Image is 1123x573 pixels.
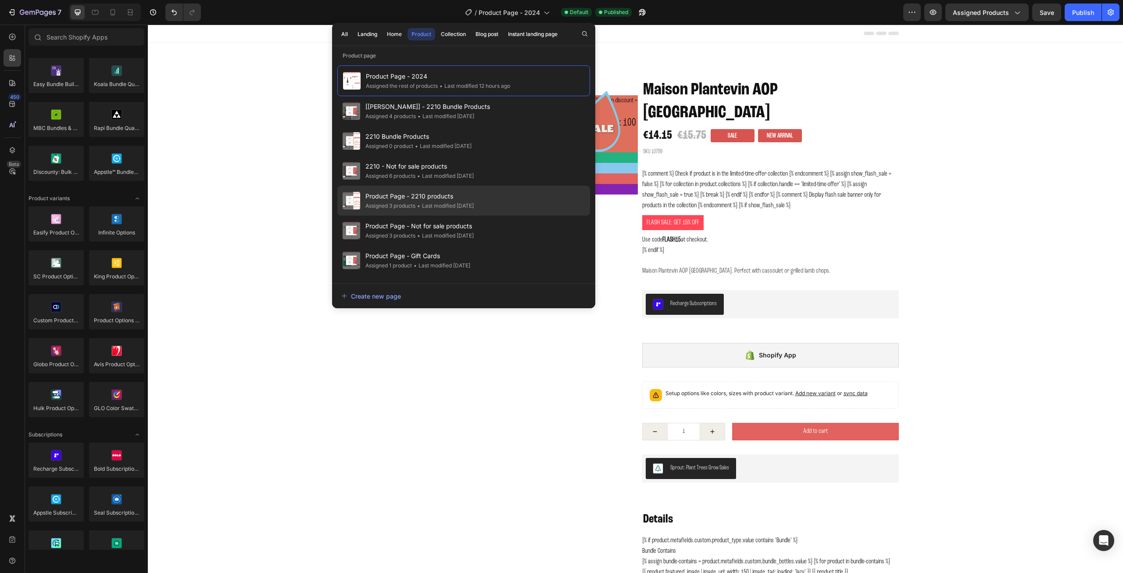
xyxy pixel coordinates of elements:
span: Flash Sale: Get 15% Off [494,191,556,205]
span: {{ product.featured_image | image_url: width: 150 | image_tag: loading: 'lazy' }} [494,544,663,551]
div: Last modified [DATE] [415,172,474,180]
span: Toggle open [130,428,144,442]
div: €14.15 [494,102,525,120]
button: Instant landing page [504,28,561,40]
h2: Bundle Contains [494,521,751,532]
span: Add new variant [647,365,688,372]
div: Publish [1072,8,1094,17]
strong: FLASH15 [515,212,533,219]
span: 2210 - Not for sale products [365,161,474,172]
span: Product variants [29,195,70,202]
a: {{ product.title }} [664,544,700,551]
p: 7 [57,7,61,18]
div: Shopify App [611,325,648,336]
div: {% if product.metafields.custom.sustainable.value %} Sustainable {% endif %} [233,138,490,149]
p: Maison Plantevin AOP [GEOGRAPHIC_DATA]. Perfect with cassoulet or grilled lamb chops. [494,243,683,250]
input: quantity [519,399,553,415]
div: Assigned 4 products [365,112,416,121]
div: €15.75 [529,102,559,120]
div: Sprout: Plant Trees Grow Sales [522,439,581,448]
div: Add to cart [655,400,680,413]
div: Landing [358,30,377,38]
button: Add to cart [584,398,751,416]
button: decrement [495,399,519,415]
span: Product Page - 2024 [479,8,540,17]
div: Blog post [476,30,498,38]
div: Recharge Subscriptions [522,274,569,284]
div: {% if product.metafields.custom.vegan.value %} Vegan {% endif %} [233,128,490,138]
button: All [337,28,352,40]
h2: SKU 10799 [494,121,751,133]
span: sync data [696,365,720,372]
span: Save [1040,9,1054,16]
img: CKWWhLbF0_YCEAE=.png [505,439,515,449]
span: 2210 Bundle Products [365,131,472,142]
div: Last modified [DATE] [412,261,470,270]
div: Assigned 1 product [365,261,412,270]
div: Last modified [DATE] [415,231,474,240]
h1: Maison Plantevin AOP [GEOGRAPHIC_DATA] [494,53,751,101]
pre: New Arrival [614,102,650,121]
button: Collection [437,28,470,40]
span: or [688,365,720,372]
span: Product Page - 2210 products [365,191,474,202]
button: Recharge Subscriptions [498,269,576,290]
button: Create new page [341,287,587,305]
span: Published [604,8,628,16]
button: 7 [4,4,65,21]
span: Toggle open [130,191,144,205]
div: Collection [441,30,466,38]
h2: Details [494,486,751,504]
div: {% comment %} Check if product is in the limited-time-offer collection {% endcomment %} {% assign... [494,144,751,231]
span: Default [570,8,588,16]
div: Assigned 3 products [365,231,415,240]
span: • [415,143,418,149]
p: Product page [332,51,595,60]
input: Search Shopify Apps [29,28,144,46]
div: Home [387,30,402,38]
span: Assigned Products [953,8,1009,17]
span: • [417,232,420,239]
div: Product [411,30,431,38]
button: Sprout: Plant Trees Grow Sales [498,433,588,454]
div: Assigned 6 products [365,172,415,180]
div: Create new page [341,292,401,301]
button: Save [1032,4,1061,21]
span: • [418,113,421,119]
div: Last modified [DATE] [413,142,472,151]
div: Assigned 3 products [365,202,415,210]
span: • [414,262,417,269]
div: {% if product.metafields.custom.organic.value %} Organic {% endif %} [233,149,490,159]
button: Product [408,28,435,40]
button: increment [552,399,577,415]
span: • [417,173,420,179]
div: 450 [8,94,21,101]
div: Undo/Redo [165,4,201,21]
iframe: Design area [148,25,1123,573]
div: Assigned 0 product [365,142,413,151]
div: Last modified [DATE] [415,202,474,210]
div: Instant landing page [508,30,558,38]
p: Use code at checkout. [494,191,751,220]
span: Product Page - Not for sale products [365,221,474,231]
span: • [417,202,420,209]
button: Publish [1065,4,1102,21]
span: Product Page - 2024 [366,71,510,82]
span: Product Page - Gift Cards [365,251,470,261]
span: [[PERSON_NAME]] - 2210 Bundle Products [365,101,490,112]
div: Last modified 12 hours ago [438,82,510,90]
span: {{ discount_formatted| divided_by: [DOMAIN_NAME]_at_price | times: 100 | floor}}% [233,92,490,117]
div: Last modified [DATE] [416,112,474,121]
button: Assigned Products [945,4,1029,21]
div: Assigned the rest of products [366,82,438,90]
button: Landing [354,28,381,40]
button: Home [383,28,406,40]
button: Blog post [472,28,502,40]
p: Setup options like colors, sizes with product variant. [518,364,720,373]
div: Beta [7,161,21,168]
div: All [341,30,348,38]
span: • [440,83,443,89]
span: / [475,8,477,17]
span: Subscriptions [29,431,62,439]
div: Open Intercom Messenger [1093,530,1114,551]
